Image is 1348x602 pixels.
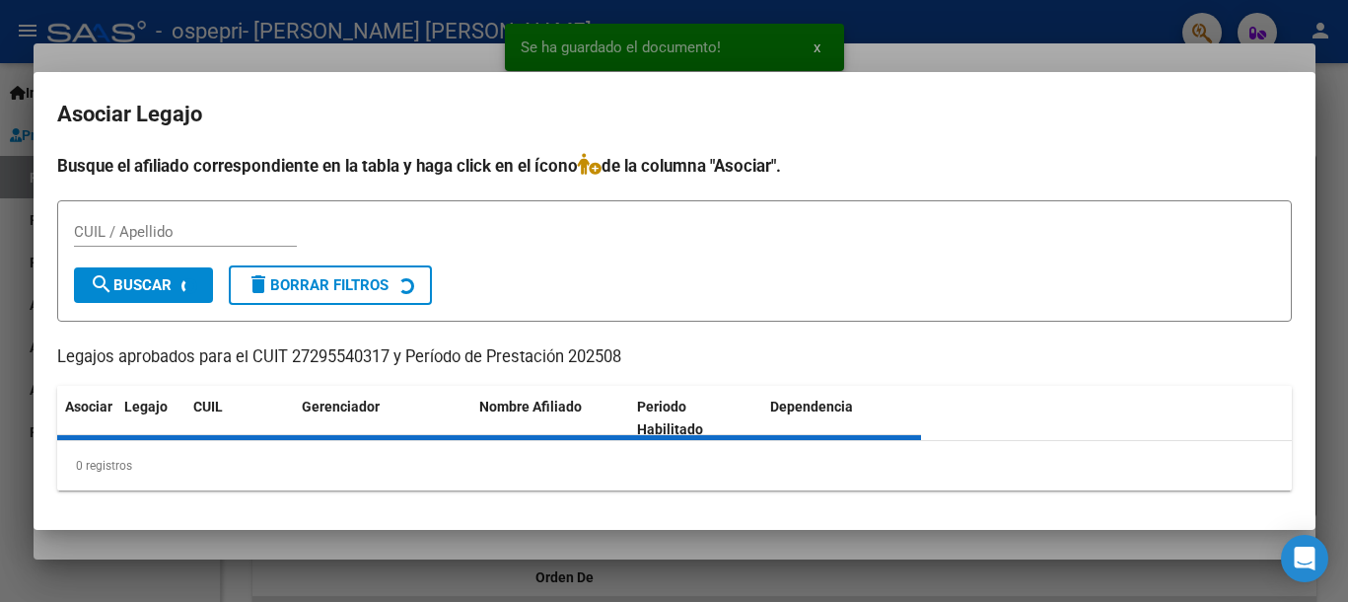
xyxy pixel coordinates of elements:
[1281,535,1328,582] div: Open Intercom Messenger
[57,153,1292,179] h4: Busque el afiliado correspondiente en la tabla y haga click en el ícono de la columna "Asociar".
[90,276,172,294] span: Buscar
[74,267,213,303] button: Buscar
[65,399,112,414] span: Asociar
[302,399,380,414] span: Gerenciador
[90,272,113,296] mat-icon: search
[294,386,471,451] datatable-header-cell: Gerenciador
[637,399,703,437] span: Periodo Habilitado
[124,399,168,414] span: Legajo
[193,399,223,414] span: CUIL
[57,441,1292,490] div: 0 registros
[629,386,762,451] datatable-header-cell: Periodo Habilitado
[770,399,853,414] span: Dependencia
[57,345,1292,370] p: Legajos aprobados para el CUIT 27295540317 y Período de Prestación 202508
[229,265,432,305] button: Borrar Filtros
[471,386,630,451] datatable-header-cell: Nombre Afiliado
[247,276,389,294] span: Borrar Filtros
[57,96,1292,133] h2: Asociar Legajo
[116,386,185,451] datatable-header-cell: Legajo
[762,386,921,451] datatable-header-cell: Dependencia
[57,386,116,451] datatable-header-cell: Asociar
[247,272,270,296] mat-icon: delete
[185,386,294,451] datatable-header-cell: CUIL
[479,399,582,414] span: Nombre Afiliado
